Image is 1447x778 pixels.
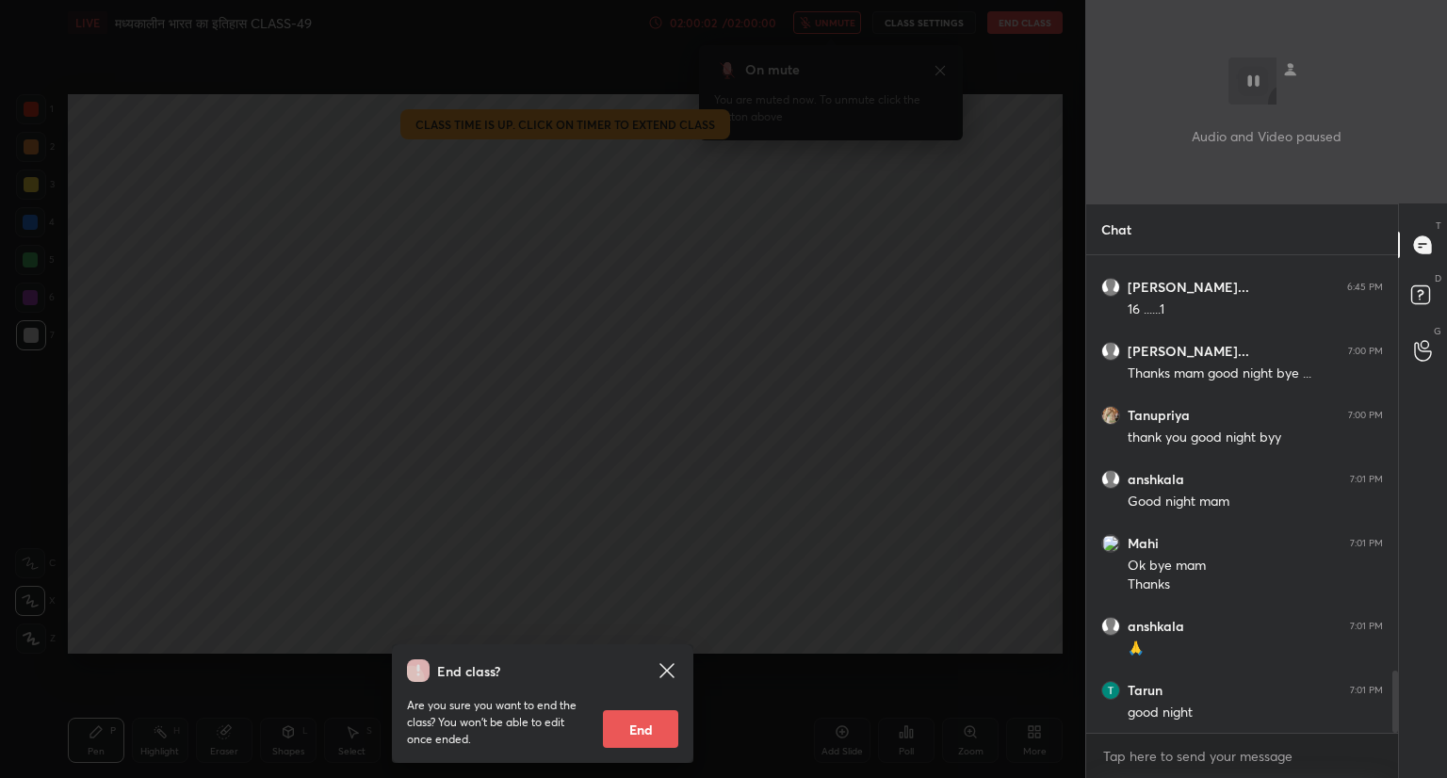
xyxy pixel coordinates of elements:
h6: Tarun [1128,682,1162,699]
div: 6:45 PM [1347,282,1383,293]
div: thank you good night byy [1128,429,1383,447]
div: 7:00 PM [1348,346,1383,357]
div: 7:01 PM [1350,621,1383,632]
p: Audio and Video paused [1192,126,1341,146]
div: 🙏 [1128,640,1383,658]
img: 894df1066cdd40a2a0a7f55a7bebbb7d.4141827_3 [1101,681,1120,700]
div: 7:00 PM [1348,410,1383,421]
div: Good night mam [1128,493,1383,511]
p: Are you sure you want to end the class? You won’t be able to edit once ended. [407,697,588,748]
p: G [1434,324,1441,338]
img: default.png [1101,617,1120,636]
div: 7:01 PM [1350,474,1383,485]
h6: [PERSON_NAME]... [1128,343,1249,360]
div: Thanks mam good night bye ... [1128,365,1383,383]
h6: [PERSON_NAME]... [1128,279,1249,296]
div: good night [1128,704,1383,722]
div: Thanks [1128,575,1383,594]
div: 16 ......1 [1128,300,1383,319]
h4: End class? [437,661,500,681]
h6: anshkala [1128,618,1184,635]
h6: Tanupriya [1128,407,1190,424]
img: 3 [1101,534,1120,553]
p: Chat [1086,204,1146,254]
h6: Mahi [1128,535,1159,552]
img: default.png [1101,470,1120,489]
div: 7:01 PM [1350,685,1383,696]
button: End [603,710,678,748]
img: default.png [1101,342,1120,361]
div: Ok bye mam [1128,557,1383,575]
img: default.png [1101,278,1120,297]
div: 7:01 PM [1350,538,1383,549]
div: grid [1086,255,1398,734]
p: T [1436,219,1441,233]
p: D [1435,271,1441,285]
h6: anshkala [1128,471,1184,488]
img: 4ca2fbd640894012b93595f5f4f6ad87.jpg [1101,406,1120,425]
